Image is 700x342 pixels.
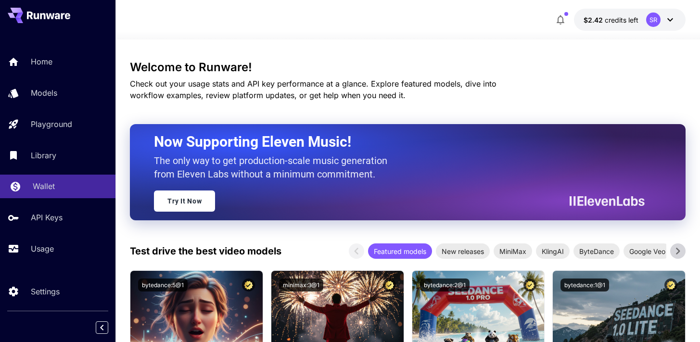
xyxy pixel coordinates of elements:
[523,279,536,291] button: Certified Model – Vetted for best performance and includes a commercial license.
[31,118,72,130] p: Playground
[130,79,496,100] span: Check out your usage stats and API key performance at a glance. Explore featured models, dive int...
[624,243,671,259] div: Google Veo
[154,133,637,151] h2: Now Supporting Eleven Music!
[279,279,323,291] button: minimax:3@1
[368,243,432,259] div: Featured models
[383,279,396,291] button: Certified Model – Vetted for best performance and includes a commercial license.
[573,243,620,259] div: ByteDance
[436,243,490,259] div: New releases
[624,246,671,256] span: Google Veo
[31,87,57,99] p: Models
[31,286,60,297] p: Settings
[96,321,108,334] button: Collapse sidebar
[584,16,605,24] span: $2.42
[494,243,532,259] div: MiniMax
[242,279,255,291] button: Certified Model – Vetted for best performance and includes a commercial license.
[584,15,638,25] div: $2.419
[560,279,609,291] button: bytedance:1@1
[436,246,490,256] span: New releases
[138,279,188,291] button: bytedance:5@1
[420,279,470,291] button: bytedance:2@1
[130,61,685,74] h3: Welcome to Runware!
[33,180,55,192] p: Wallet
[31,212,63,223] p: API Keys
[664,279,677,291] button: Certified Model – Vetted for best performance and includes a commercial license.
[646,13,661,27] div: SR
[31,150,56,161] p: Library
[31,243,54,254] p: Usage
[154,154,395,181] p: The only way to get production-scale music generation from Eleven Labs without a minimum commitment.
[536,243,570,259] div: KlingAI
[605,16,638,24] span: credits left
[31,56,52,67] p: Home
[154,190,215,212] a: Try It Now
[573,246,620,256] span: ByteDance
[368,246,432,256] span: Featured models
[130,244,281,258] p: Test drive the best video models
[494,246,532,256] span: MiniMax
[103,319,115,336] div: Collapse sidebar
[536,246,570,256] span: KlingAI
[574,9,686,31] button: $2.419SR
